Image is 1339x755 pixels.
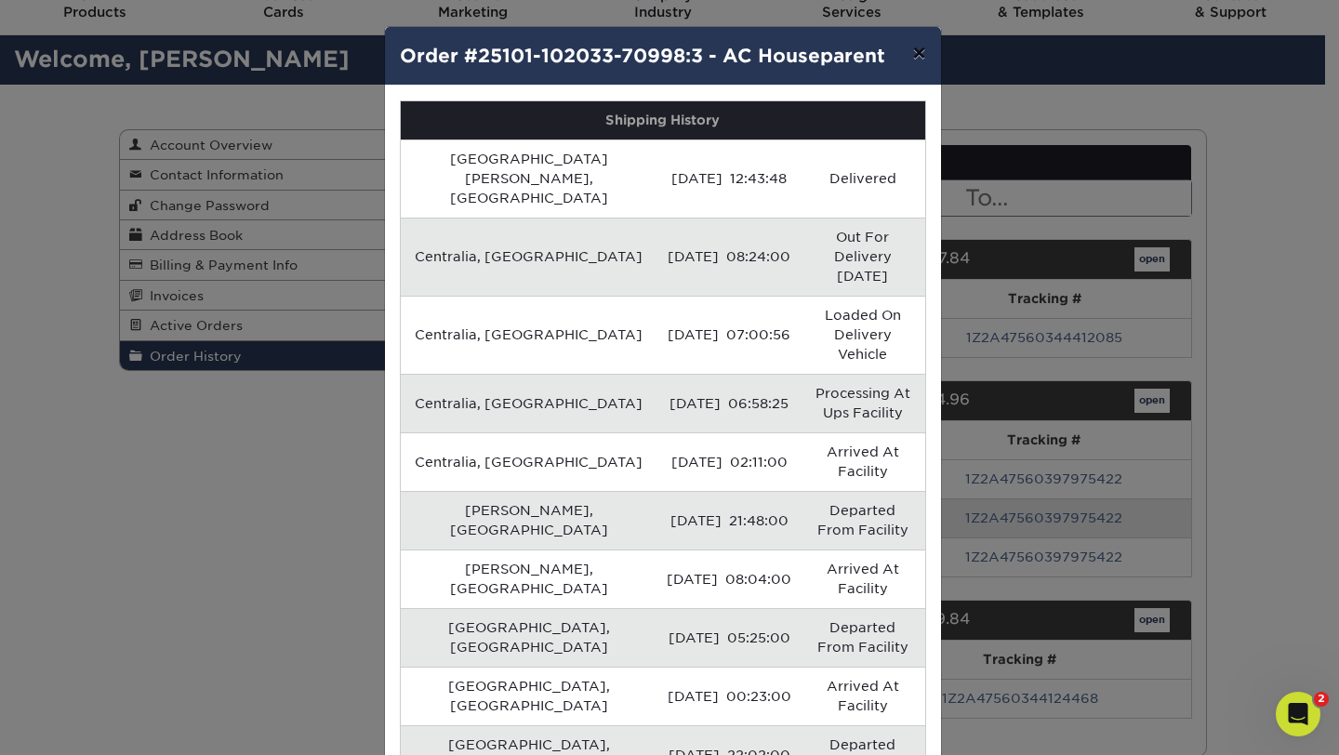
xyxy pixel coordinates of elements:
td: Loaded On Delivery Vehicle [801,296,925,374]
td: Centralia, [GEOGRAPHIC_DATA] [401,432,658,491]
td: Arrived At Facility [801,432,925,491]
td: [DATE] 21:48:00 [657,491,801,550]
td: Centralia, [GEOGRAPHIC_DATA] [401,218,658,296]
th: Shipping History [401,101,925,139]
td: Arrived At Facility [801,550,925,608]
h4: Order #25101-102033-70998:3 - AC Houseparent [400,42,926,70]
td: Centralia, [GEOGRAPHIC_DATA] [401,296,658,374]
iframe: Intercom live chat [1276,692,1320,736]
td: [PERSON_NAME], [GEOGRAPHIC_DATA] [401,491,658,550]
td: [DATE] 06:58:25 [657,374,801,432]
td: [GEOGRAPHIC_DATA][PERSON_NAME], [GEOGRAPHIC_DATA] [401,139,658,218]
td: Arrived At Facility [801,667,925,725]
td: [DATE] 02:11:00 [657,432,801,491]
td: [DATE] 00:23:00 [657,667,801,725]
td: [DATE] 08:24:00 [657,218,801,296]
span: 2 [1314,692,1329,707]
td: Processing At Ups Facility [801,374,925,432]
td: Out For Delivery [DATE] [801,218,925,296]
td: Centralia, [GEOGRAPHIC_DATA] [401,374,658,432]
td: [PERSON_NAME], [GEOGRAPHIC_DATA] [401,550,658,608]
td: [DATE] 12:43:48 [657,139,801,218]
td: [GEOGRAPHIC_DATA], [GEOGRAPHIC_DATA] [401,667,658,725]
td: [DATE] 05:25:00 [657,608,801,667]
button: × [897,27,940,79]
td: [DATE] 08:04:00 [657,550,801,608]
td: Departed From Facility [801,491,925,550]
td: Delivered [801,139,925,218]
td: Departed From Facility [801,608,925,667]
td: [DATE] 07:00:56 [657,296,801,374]
td: [GEOGRAPHIC_DATA], [GEOGRAPHIC_DATA] [401,608,658,667]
